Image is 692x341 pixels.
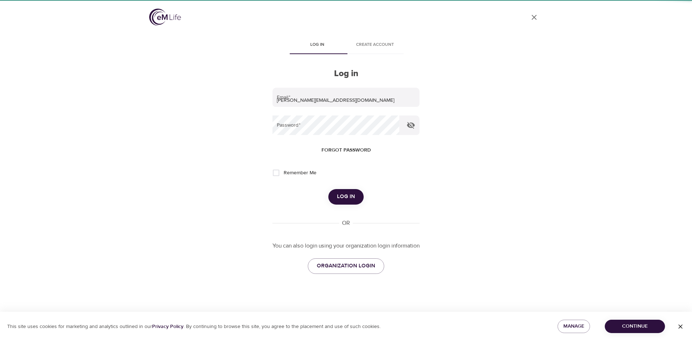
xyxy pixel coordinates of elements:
a: close [525,9,543,26]
button: Continue [605,320,665,333]
button: Manage [558,320,590,333]
span: Forgot password [321,146,371,155]
a: ORGANIZATION LOGIN [308,258,384,274]
button: Log in [328,189,364,204]
span: Remember Me [284,169,316,177]
span: Manage [563,322,584,331]
h2: Log in [272,69,420,79]
span: Continue [611,322,659,331]
p: You can also login using your organization login information [272,242,420,250]
div: OR [339,219,353,227]
img: logo [149,9,181,26]
button: Forgot password [319,144,374,157]
span: Log in [293,41,342,49]
span: ORGANIZATION LOGIN [317,261,375,271]
div: disabled tabs example [272,37,420,54]
span: Log in [337,192,355,201]
span: Create account [350,41,399,49]
a: Privacy Policy [152,323,183,330]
